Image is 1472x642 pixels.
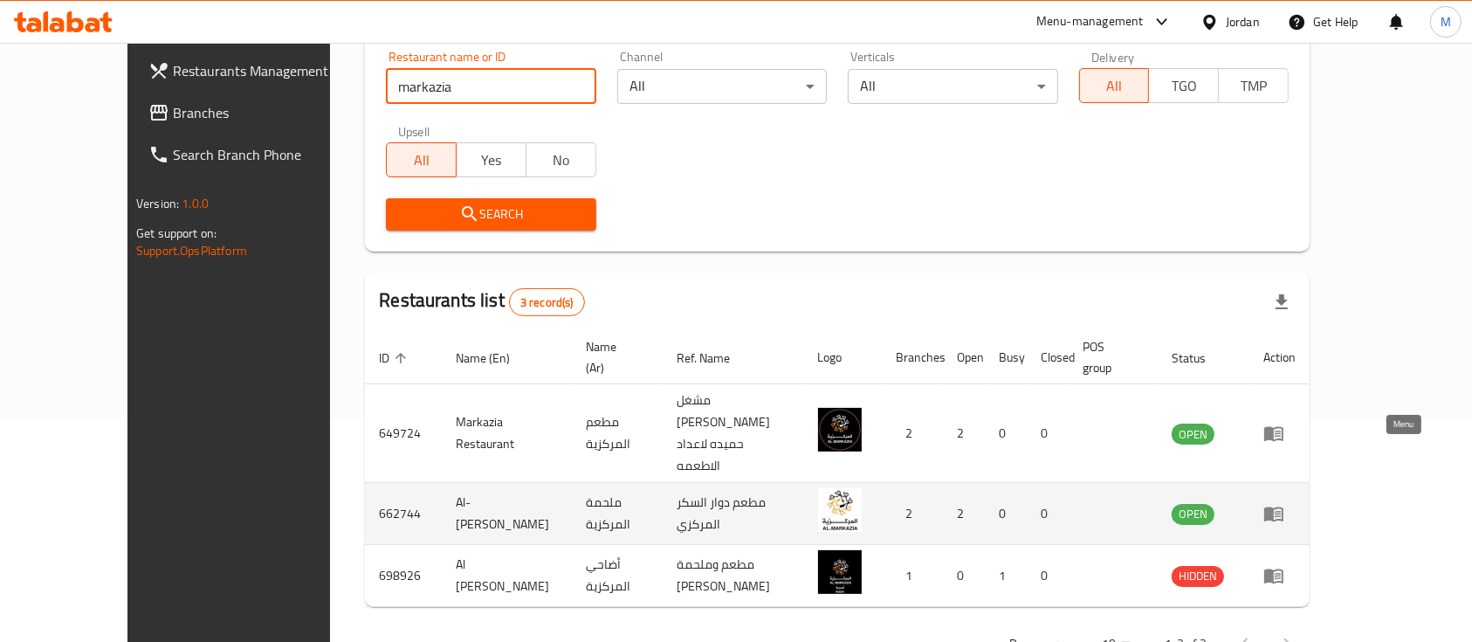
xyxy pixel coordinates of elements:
button: Yes [456,142,526,177]
td: Al-[PERSON_NAME] [442,483,571,545]
th: Logo [804,331,883,384]
td: 0 [1028,384,1070,483]
div: All [617,69,827,104]
span: TGO [1156,73,1212,99]
td: أضاحي المركزية [572,545,663,607]
div: OPEN [1172,504,1214,525]
a: Branches [134,92,374,134]
td: 2 [883,483,944,545]
div: Total records count [509,288,585,316]
td: 2 [883,384,944,483]
span: Branches [173,102,360,123]
a: Support.OpsPlatform [136,239,247,262]
h2: Restaurants list [379,287,584,316]
div: All [848,69,1057,104]
span: All [394,148,450,173]
span: All [1087,73,1143,99]
button: All [1079,68,1150,103]
td: 0 [1028,483,1070,545]
td: 1 [986,545,1028,607]
a: Restaurants Management [134,50,374,92]
span: 1.0.0 [182,192,209,215]
span: Ref. Name [677,348,753,369]
div: HIDDEN [1172,566,1224,587]
span: Search [400,204,581,225]
div: Menu [1263,423,1296,444]
span: Version: [136,192,179,215]
th: Action [1249,331,1310,384]
td: 2 [944,384,986,483]
td: 0 [944,545,986,607]
th: Open [944,331,986,384]
label: Upsell [398,125,430,137]
div: Jordan [1226,12,1260,31]
span: Get support on: [136,222,217,245]
td: ملحمة المركزية [572,483,663,545]
span: Search Branch Phone [173,144,360,165]
td: 0 [1028,545,1070,607]
span: ID [379,348,412,369]
button: TGO [1148,68,1219,103]
input: Search for restaurant name or ID.. [386,69,595,104]
td: 2 [944,483,986,545]
th: Busy [986,331,1028,384]
table: enhanced table [365,331,1310,607]
span: Name (En) [456,348,533,369]
img: Markazia Restaurant [818,408,862,452]
span: Status [1172,348,1228,369]
span: OPEN [1172,425,1214,445]
label: Delivery [1091,51,1135,63]
span: OPEN [1172,504,1214,524]
th: Closed [1028,331,1070,384]
td: مطعم المركزية [572,384,663,483]
td: 0 [986,483,1028,545]
span: POS group [1083,336,1137,378]
span: Name (Ar) [586,336,642,378]
button: TMP [1218,68,1289,103]
span: HIDDEN [1172,566,1224,586]
th: Branches [883,331,944,384]
span: No [533,148,589,173]
button: Search [386,198,595,231]
td: 1 [883,545,944,607]
span: M [1441,12,1451,31]
span: TMP [1226,73,1282,99]
button: All [386,142,457,177]
td: مطعم دوار السكر المركزي [663,483,804,545]
div: Menu-management [1036,11,1144,32]
td: مطعم وملحمة [PERSON_NAME] [663,545,804,607]
div: Menu [1263,565,1296,586]
td: 662744 [365,483,442,545]
button: No [526,142,596,177]
td: 649724 [365,384,442,483]
span: 3 record(s) [510,294,584,311]
td: 698926 [365,545,442,607]
div: Export file [1261,281,1303,323]
a: Search Branch Phone [134,134,374,176]
span: Restaurants Management [173,60,360,81]
img: Al Markazia Adahi [818,550,862,594]
td: مشغل [PERSON_NAME] حميده لاعداد الاطعمه [663,384,804,483]
td: Al [PERSON_NAME] [442,545,571,607]
span: Yes [464,148,519,173]
td: Markazia Restaurant [442,384,571,483]
td: 0 [986,384,1028,483]
img: Al-Markazia butchery [818,488,862,532]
